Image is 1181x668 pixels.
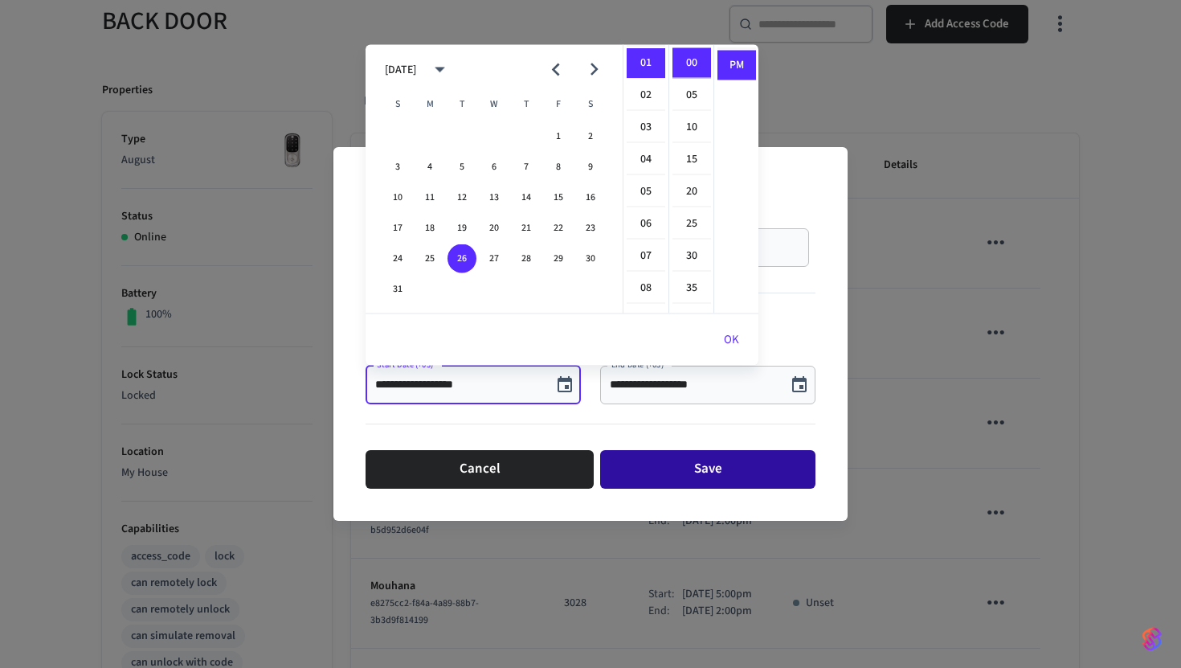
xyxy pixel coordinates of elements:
[415,214,444,243] button: 18
[627,305,665,336] li: 9 hours
[549,369,581,401] button: Choose date, selected date is Aug 26, 2025
[537,51,574,88] button: Previous month
[576,122,605,151] button: 2
[783,369,815,401] button: Choose date, selected date is Aug 28, 2025
[627,177,665,207] li: 5 hours
[600,450,815,489] button: Save
[415,153,444,182] button: 4
[544,122,573,151] button: 1
[623,45,668,314] ul: Select hours
[672,48,711,79] li: 0 minutes
[627,209,665,240] li: 6 hours
[480,214,509,243] button: 20
[415,183,444,212] button: 11
[576,153,605,182] button: 9
[544,183,573,212] button: 15
[1142,626,1162,652] img: SeamLogoGradient.69752ec5.svg
[672,273,711,304] li: 35 minutes
[668,45,713,314] ul: Select minutes
[576,214,605,243] button: 23
[415,244,444,273] button: 25
[576,88,605,121] span: Saturday
[447,88,476,121] span: Tuesday
[705,321,758,359] button: OK
[480,183,509,212] button: 13
[512,183,541,212] button: 14
[415,88,444,121] span: Monday
[544,153,573,182] button: 8
[383,214,412,243] button: 17
[672,241,711,272] li: 30 minutes
[383,153,412,182] button: 3
[383,88,412,121] span: Sunday
[512,153,541,182] button: 7
[377,359,437,371] label: Start Date (+03)
[672,177,711,207] li: 20 minutes
[672,113,711,143] li: 10 minutes
[421,51,459,88] button: calendar view is open, switch to year view
[366,450,594,489] button: Cancel
[544,244,573,273] button: 29
[383,275,412,304] button: 31
[611,359,668,371] label: End Date (+03)
[717,51,756,80] li: PM
[627,273,665,304] li: 8 hours
[447,214,476,243] button: 19
[627,241,665,272] li: 7 hours
[480,88,509,121] span: Wednesday
[627,113,665,143] li: 3 hours
[627,80,665,111] li: 2 hours
[672,305,711,336] li: 40 minutes
[627,145,665,175] li: 4 hours
[480,244,509,273] button: 27
[385,61,416,78] div: [DATE]
[480,153,509,182] button: 6
[672,145,711,175] li: 15 minutes
[512,244,541,273] button: 28
[575,51,613,88] button: Next month
[672,80,711,111] li: 5 minutes
[512,88,541,121] span: Thursday
[544,88,573,121] span: Friday
[512,214,541,243] button: 21
[544,214,573,243] button: 22
[447,244,476,273] button: 26
[447,153,476,182] button: 5
[576,183,605,212] button: 16
[627,48,665,79] li: 1 hours
[383,183,412,212] button: 10
[713,45,758,314] ul: Select meridiem
[383,244,412,273] button: 24
[576,244,605,273] button: 30
[447,183,476,212] button: 12
[672,209,711,240] li: 25 minutes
